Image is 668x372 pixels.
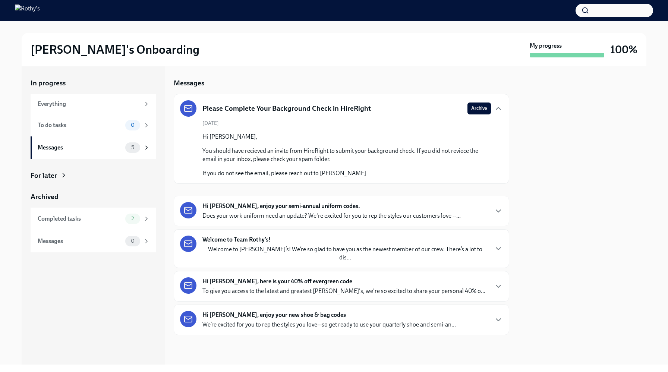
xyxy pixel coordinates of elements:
img: Rothy's [15,4,40,16]
p: We’re excited for you to rep the styles you love—so get ready to use your quarterly shoe and semi... [202,321,456,329]
span: 0 [126,238,139,244]
a: In progress [31,78,156,88]
p: Does your work uniform need an update? We're excited for you to rep the styles our customers love... [202,212,461,220]
a: Everything [31,94,156,114]
h5: Please Complete Your Background Check in HireRight [202,104,371,113]
a: Archived [31,192,156,202]
a: Messages5 [31,136,156,159]
h2: [PERSON_NAME]'s Onboarding [31,42,199,57]
strong: Welcome to Team Rothy’s! [202,236,271,244]
span: 2 [127,216,138,221]
strong: Hi [PERSON_NAME], enjoy your semi-annual uniform codes. [202,202,360,210]
div: To do tasks [38,121,122,129]
h3: 100% [610,43,637,56]
button: Archive [467,103,491,114]
span: 5 [127,145,139,150]
a: For later [31,171,156,180]
div: Everything [38,100,140,108]
div: For later [31,171,57,180]
a: To do tasks0 [31,114,156,136]
p: Welcome to [PERSON_NAME]’s! We’re so glad to have you as the newest member of our crew. There’s a... [202,245,488,262]
p: To give you access to the latest and greatest [PERSON_NAME]'s, we're so excited to share your per... [202,287,485,295]
strong: Hi [PERSON_NAME], here is your 40% off evergreen code [202,277,352,286]
a: Completed tasks2 [31,208,156,230]
strong: Hi [PERSON_NAME], enjoy your new shoe & bag codes [202,311,346,319]
strong: My progress [530,42,562,50]
span: Archive [471,105,487,112]
p: Hi [PERSON_NAME], [202,133,491,141]
h5: Messages [174,78,204,88]
div: Messages [38,237,122,245]
div: Messages [38,144,122,152]
p: If you do not see the email, please reach out to [PERSON_NAME] [202,169,491,177]
span: 0 [126,122,139,128]
span: [DATE] [202,120,219,127]
p: You should have recieved an invite from HireRight to submit your background check. If you did not... [202,147,491,163]
div: Completed tasks [38,215,122,223]
a: Messages0 [31,230,156,252]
